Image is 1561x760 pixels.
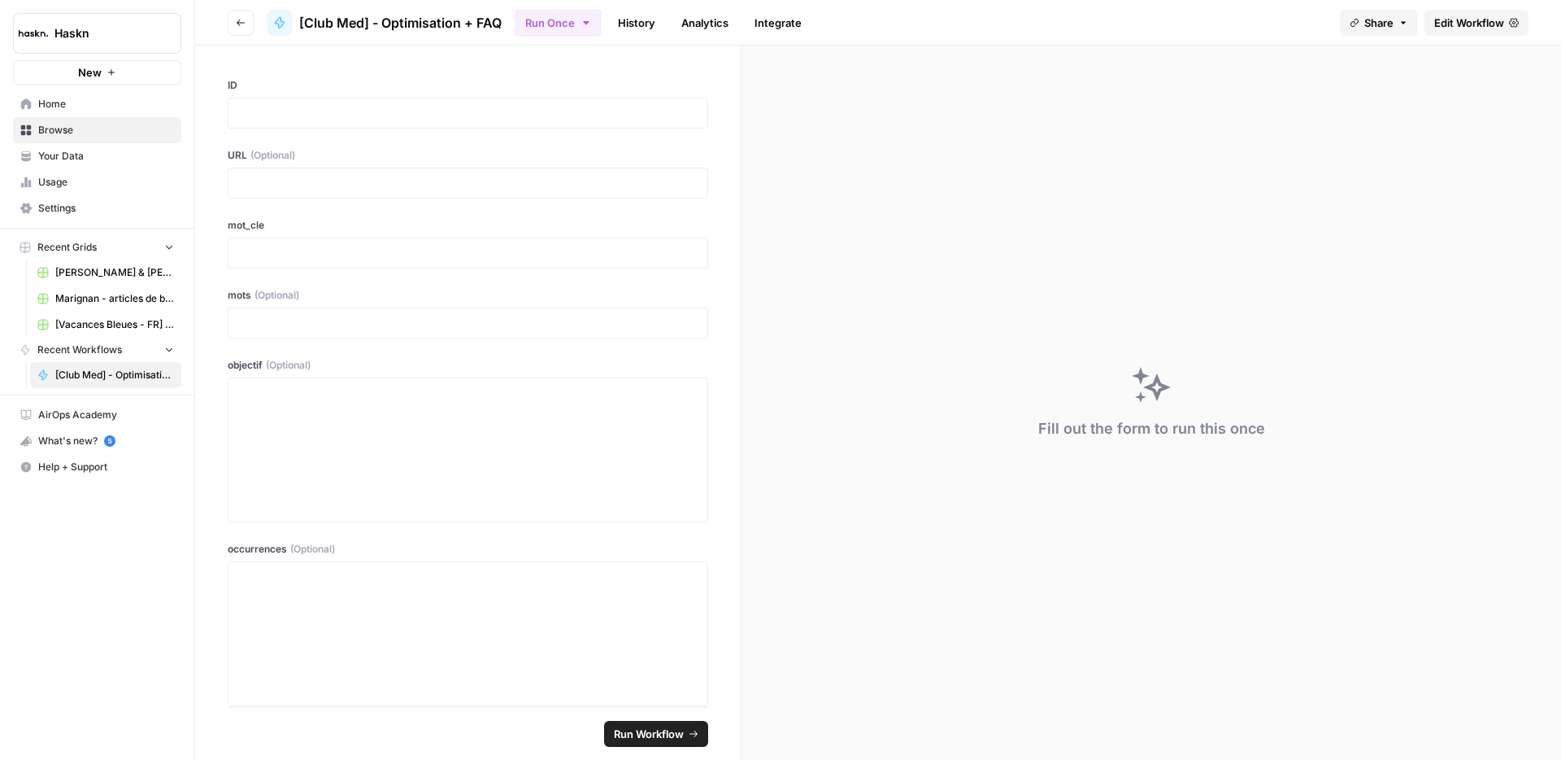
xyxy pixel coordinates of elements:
[13,117,181,143] a: Browse
[55,317,174,332] span: [Vacances Bleues - FR] Pages refonte sites hôtels - [GEOGRAPHIC_DATA]
[38,123,174,138] span: Browse
[13,13,181,54] button: Workspace: Haskn
[30,362,181,388] a: [Club Med] - Optimisation + FAQ
[38,408,174,422] span: AirOps Academy
[228,148,708,163] label: URL
[13,338,181,362] button: Recent Workflows
[13,169,181,195] a: Usage
[267,10,502,36] a: [Club Med] - Optimisation + FAQ
[515,9,602,37] button: Run Once
[38,97,174,111] span: Home
[254,288,299,303] span: (Optional)
[38,149,174,164] span: Your Data
[54,25,153,41] span: Haskn
[104,435,115,447] a: 5
[13,402,181,428] a: AirOps Academy
[38,201,174,216] span: Settings
[13,235,181,260] button: Recent Grids
[1340,10,1418,36] button: Share
[1038,417,1265,440] div: Fill out the form to run this once
[228,542,708,557] label: occurrences
[38,175,174,190] span: Usage
[55,265,174,280] span: [PERSON_NAME] & [PERSON_NAME] - Optimization pages for LLMs Grid
[14,429,180,453] div: What's new?
[30,312,181,338] a: [Vacances Bleues - FR] Pages refonte sites hôtels - [GEOGRAPHIC_DATA]
[608,10,665,36] a: History
[107,437,111,445] text: 5
[266,358,311,373] span: (Optional)
[1364,15,1394,31] span: Share
[13,454,181,480] button: Help + Support
[228,218,708,233] label: mot_cle
[13,195,181,221] a: Settings
[37,240,97,255] span: Recent Grids
[55,368,174,382] span: [Club Med] - Optimisation + FAQ
[37,343,122,357] span: Recent Workflows
[604,721,708,747] button: Run Workflow
[228,78,708,93] label: ID
[614,726,684,742] span: Run Workflow
[672,10,738,36] a: Analytics
[745,10,811,36] a: Integrate
[19,19,48,48] img: Haskn Logo
[299,13,502,33] span: [Club Med] - Optimisation + FAQ
[38,460,174,474] span: Help + Support
[78,64,102,81] span: New
[55,291,174,306] span: Marignan - articles de blog Grid
[13,91,181,117] a: Home
[1424,10,1528,36] a: Edit Workflow
[30,260,181,286] a: [PERSON_NAME] & [PERSON_NAME] - Optimization pages for LLMs Grid
[13,428,181,454] button: What's new? 5
[13,60,181,85] button: New
[290,542,335,557] span: (Optional)
[30,286,181,312] a: Marignan - articles de blog Grid
[228,358,708,373] label: objectif
[1434,15,1504,31] span: Edit Workflow
[228,288,708,303] label: mots
[250,148,295,163] span: (Optional)
[13,143,181,169] a: Your Data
